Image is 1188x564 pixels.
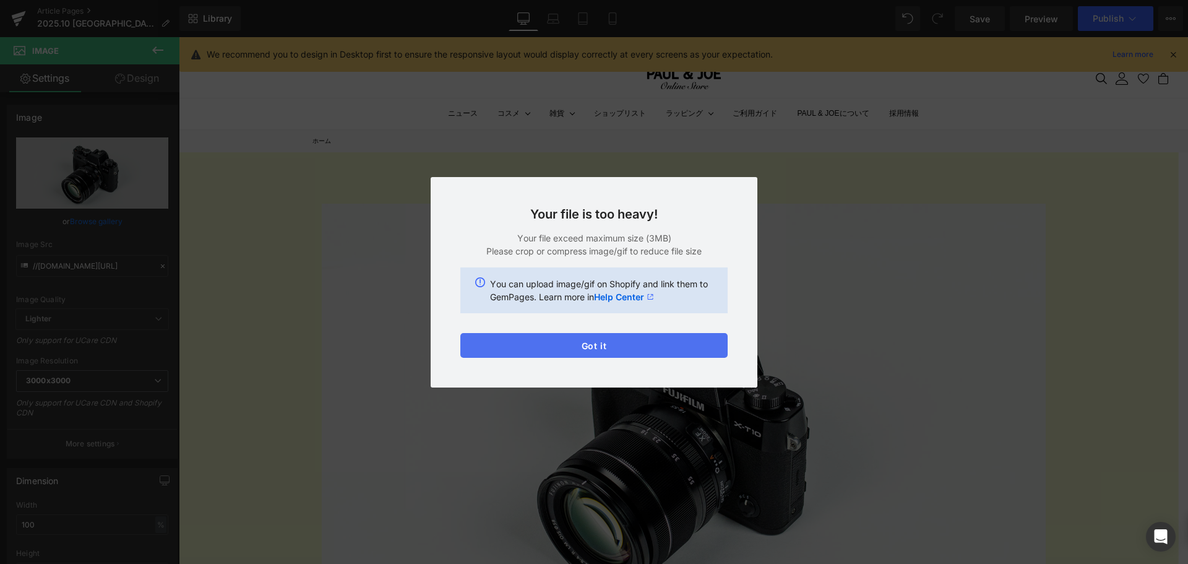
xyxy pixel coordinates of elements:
a: ご利用ガイド [554,71,598,83]
a: 採用情報 [710,71,740,83]
a: ホーム [134,100,152,107]
a: ショップリスト [415,71,467,83]
p: Please crop or compress image/gif to reduce file size [460,245,728,258]
p: 9月30日（火）23:59まで送料無料※サンプルのみは送料500円（税込） [386,5,623,17]
p: Your file exceed maximum size (3MB) [460,232,728,245]
div: Open Intercom Messenger [1146,522,1176,552]
a: Help Center [594,290,654,303]
nav: セカンダリナビゲーション [897,35,1009,48]
h3: Your file is too heavy! [460,207,728,222]
summary: ラッピング [487,71,524,83]
summary: コスメ [319,71,341,83]
a: PAUL & JOEについて [618,71,690,83]
summary: 雑貨 [371,71,385,83]
a: ニュース [269,71,299,83]
p: You can upload image/gif on Shopify and link them to GemPages. Learn more in [490,277,713,303]
button: Got it [460,333,728,358]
